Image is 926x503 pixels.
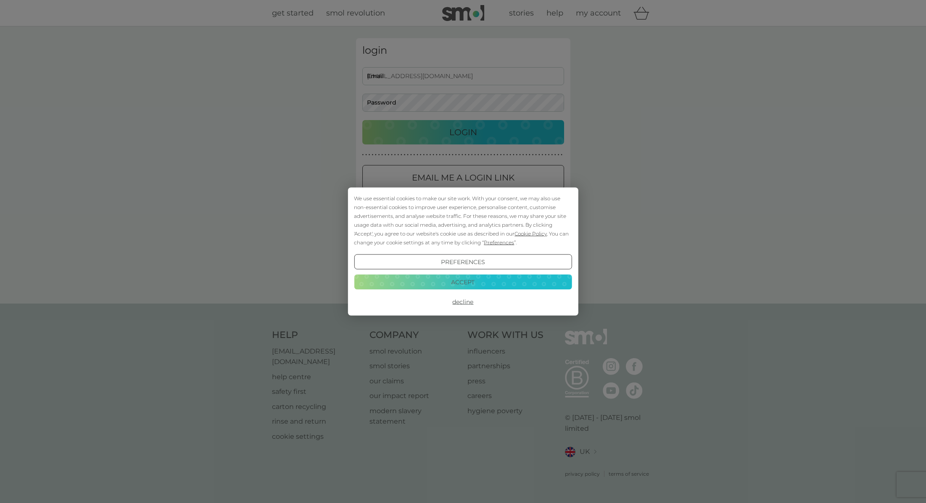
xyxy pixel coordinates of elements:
div: We use essential cookies to make our site work. With your consent, we may also use non-essential ... [354,194,572,247]
button: Preferences [354,254,572,270]
button: Accept [354,274,572,289]
button: Decline [354,294,572,309]
span: Cookie Policy [514,231,547,237]
div: Cookie Consent Prompt [348,188,578,316]
span: Preferences [484,239,514,246]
